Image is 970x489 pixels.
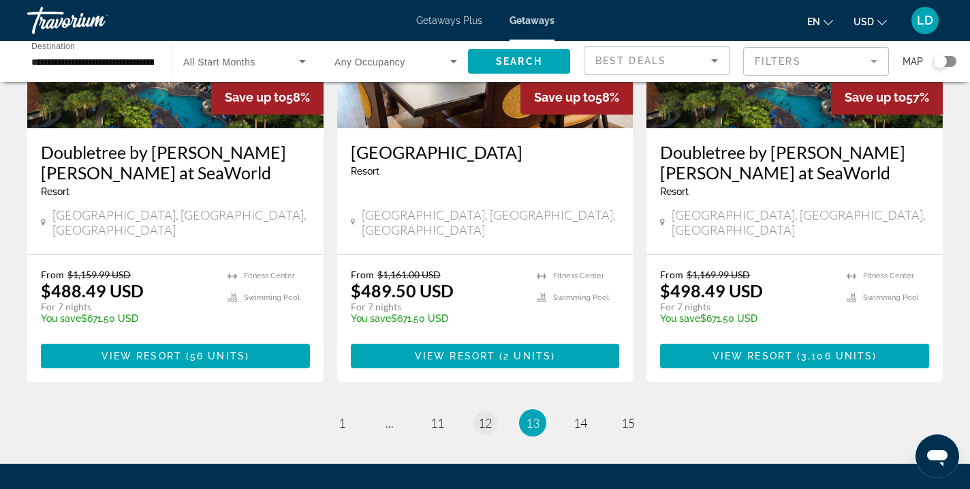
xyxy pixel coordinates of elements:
[520,80,633,115] div: 58%
[510,15,554,26] a: Getaways
[31,42,75,50] span: Destination
[660,269,683,280] span: From
[416,15,482,26] a: Getaways Plus
[351,166,379,177] span: Resort
[660,280,763,301] p: $498.49 USD
[553,293,609,302] span: Swimming Pool
[526,415,539,430] span: 13
[351,142,620,162] a: [GEOGRAPHIC_DATA]
[831,80,943,115] div: 57%
[907,6,943,35] button: User Menu
[244,293,300,302] span: Swimming Pool
[743,46,889,76] button: Filter
[244,271,295,280] span: Fitness Center
[41,280,144,301] p: $488.49 USD
[854,16,874,27] span: USD
[183,57,255,68] span: All Start Months
[41,142,310,183] a: Doubletree by [PERSON_NAME] [PERSON_NAME] at SeaWorld
[496,56,542,67] span: Search
[211,80,324,115] div: 58%
[362,207,619,237] span: [GEOGRAPHIC_DATA], [GEOGRAPHIC_DATA], [GEOGRAPHIC_DATA]
[182,351,249,361] span: ( )
[660,313,833,324] p: $671.50 USD
[495,351,555,361] span: ( )
[41,344,310,368] button: View Resort(56 units)
[41,301,214,313] p: For 7 nights
[687,269,750,280] span: $1,169.99 USD
[339,415,345,430] span: 1
[101,351,182,361] span: View Resort
[386,415,394,430] span: ...
[660,186,689,197] span: Resort
[621,415,635,430] span: 15
[351,280,454,301] p: $489.50 USD
[41,313,81,324] span: You save
[351,313,524,324] p: $671.50 USD
[595,53,718,69] mat-select: Sort by
[351,269,374,280] span: From
[225,90,286,104] span: Save up to
[553,271,604,280] span: Fitness Center
[351,344,620,368] button: View Resort(2 units)
[660,142,929,183] a: Doubletree by [PERSON_NAME] [PERSON_NAME] at SeaWorld
[595,55,666,66] span: Best Deals
[41,186,69,197] span: Resort
[27,409,943,436] nav: Pagination
[916,434,959,478] iframe: Button to launch messaging window
[660,301,833,313] p: For 7 nights
[431,415,444,430] span: 11
[67,269,131,280] span: $1,159.99 USD
[903,52,923,71] span: Map
[845,90,906,104] span: Save up to
[807,12,833,31] button: Change language
[41,313,214,324] p: $671.50 USD
[503,351,551,361] span: 2 units
[801,351,873,361] span: 3,106 units
[415,351,495,361] span: View Resort
[863,271,914,280] span: Fitness Center
[807,16,820,27] span: en
[27,3,163,38] a: Travorium
[377,269,441,280] span: $1,161.00 USD
[41,269,64,280] span: From
[917,14,933,27] span: LD
[660,313,700,324] span: You save
[713,351,793,361] span: View Resort
[854,12,887,31] button: Change currency
[672,207,929,237] span: [GEOGRAPHIC_DATA], [GEOGRAPHIC_DATA], [GEOGRAPHIC_DATA]
[534,90,595,104] span: Save up to
[334,57,405,68] span: Any Occupancy
[52,207,310,237] span: [GEOGRAPHIC_DATA], [GEOGRAPHIC_DATA], [GEOGRAPHIC_DATA]
[660,344,929,368] button: View Resort(3,106 units)
[478,415,492,430] span: 12
[351,301,524,313] p: For 7 nights
[468,49,570,74] button: Search
[190,351,245,361] span: 56 units
[351,313,391,324] span: You save
[574,415,587,430] span: 14
[793,351,877,361] span: ( )
[863,293,919,302] span: Swimming Pool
